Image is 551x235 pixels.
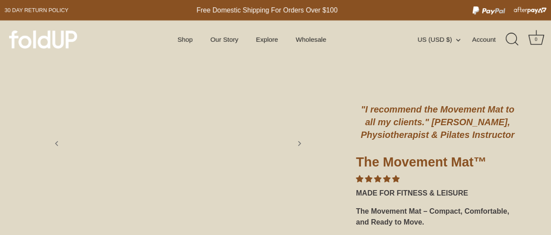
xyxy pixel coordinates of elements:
a: Shop [170,31,200,48]
a: Previous slide [47,133,67,153]
span: 4.85 stars [356,175,400,183]
a: Account [472,34,505,45]
a: Wholesale [288,31,334,48]
div: Primary navigation [155,31,349,48]
a: Our Story [203,31,246,48]
a: 30 day Return policy [5,5,68,16]
div: 0 [531,35,541,44]
div: The Movement Mat – Compact, Comfortable, and Ready to Move. [356,202,519,231]
a: Next slide [289,133,309,153]
h1: The Movement Mat™ [356,154,519,174]
em: "I recommend the Movement Mat to all my clients." [PERSON_NAME], Physiotherapist & Pilates Instru... [361,104,515,140]
a: Explore [248,31,286,48]
a: Search [502,29,522,49]
a: Cart [526,29,546,49]
strong: MADE FOR FITNESS & LEISURE [356,189,468,197]
button: US (USD $) [418,35,470,44]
